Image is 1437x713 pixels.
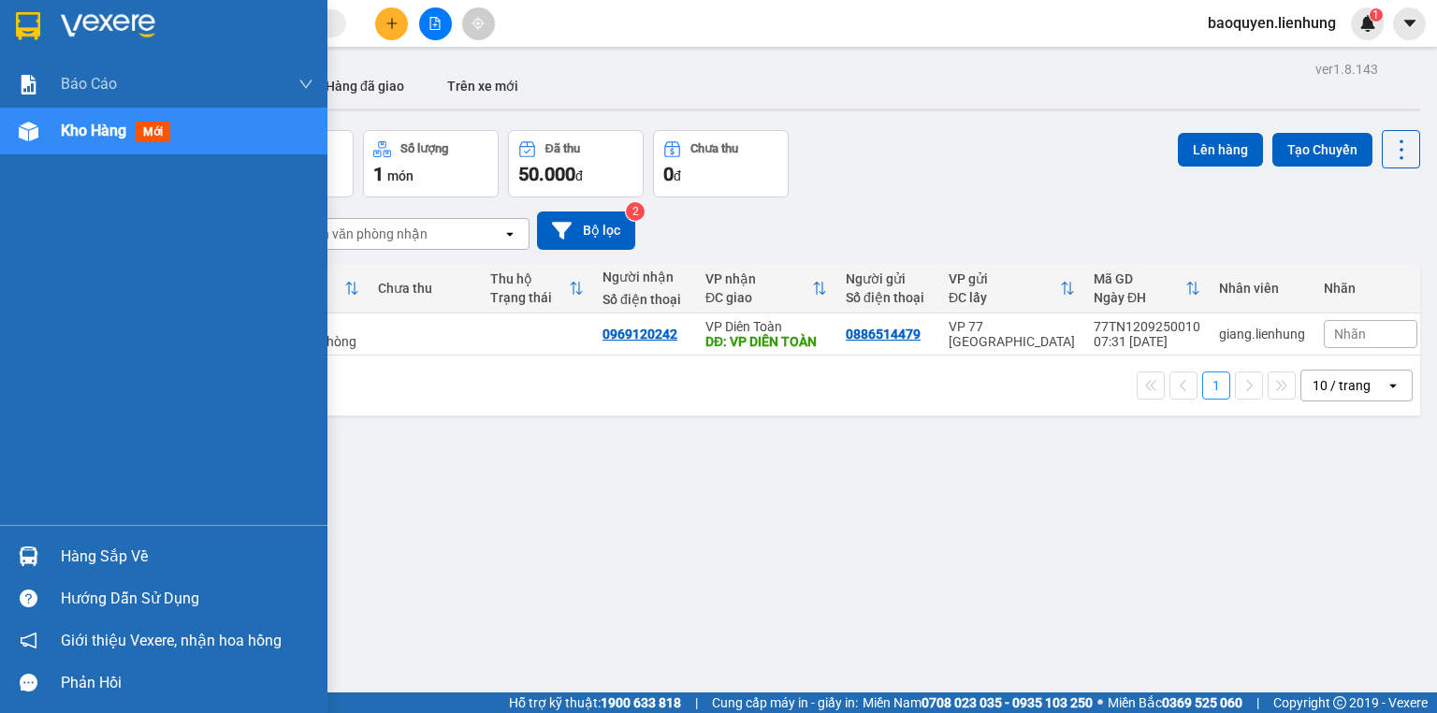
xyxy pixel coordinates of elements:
span: 1 [1372,8,1379,22]
span: notification [20,632,37,649]
strong: 0708 023 035 - 0935 103 250 [922,695,1093,710]
button: Chưa thu0đ [653,130,789,197]
span: đ [575,168,583,183]
div: Hàng sắp về [61,543,313,571]
span: Báo cáo [61,72,117,95]
span: down [298,77,313,92]
div: Thu hộ [490,271,569,286]
div: Nhãn [1324,281,1417,296]
div: Số lượng [400,142,448,155]
button: caret-down [1393,7,1426,40]
span: copyright [1333,696,1346,709]
span: 1 [373,163,384,185]
div: ĐC lấy [949,290,1060,305]
button: Bộ lọc [537,211,635,250]
span: | [1256,692,1259,713]
th: Toggle SortBy [481,264,593,313]
svg: open [502,226,517,241]
strong: 1900 633 818 [601,695,681,710]
span: Nhãn [1334,327,1366,342]
div: Người gửi [846,271,930,286]
th: Toggle SortBy [939,264,1084,313]
div: VP Diên Toàn [705,319,827,334]
div: Nhân viên [1219,281,1305,296]
img: warehouse-icon [19,546,38,566]
div: 77TN1209250010 [1094,319,1200,334]
span: mới [136,122,170,142]
span: caret-down [1401,15,1418,32]
button: Tạo Chuyến [1272,133,1372,167]
div: Chưa thu [378,281,472,296]
svg: open [1386,378,1401,393]
span: file-add [428,17,442,30]
span: món [387,168,414,183]
span: đ [674,168,681,183]
div: ver 1.8.143 [1315,59,1378,80]
span: ⚪️ [1097,699,1103,706]
img: solution-icon [19,75,38,95]
div: 0969120242 [602,327,677,342]
div: Người nhận [602,269,687,284]
button: Số lượng1món [363,130,499,197]
div: 0886514479 [846,327,921,342]
sup: 1 [1370,8,1383,22]
span: question-circle [20,589,37,607]
button: Hàng đã giao [311,64,419,109]
img: icon-new-feature [1359,15,1376,32]
div: Chọn văn phòng nhận [298,225,428,243]
button: 1 [1202,371,1230,400]
span: | [695,692,698,713]
div: 07:31 [DATE] [1094,334,1200,349]
span: aim [472,17,485,30]
div: VP gửi [949,271,1060,286]
button: aim [462,7,495,40]
span: message [20,674,37,691]
div: VP nhận [705,271,812,286]
span: baoquyen.lienhung [1193,11,1351,35]
div: Trạng thái [490,290,569,305]
div: VP 77 [GEOGRAPHIC_DATA] [949,319,1075,349]
span: 0 [663,163,674,185]
span: Trên xe mới [447,79,518,94]
button: file-add [419,7,452,40]
span: Hỗ trợ kỹ thuật: [509,692,681,713]
th: Toggle SortBy [696,264,836,313]
img: logo-vxr [16,12,40,40]
div: Mã GD [1094,271,1185,286]
img: warehouse-icon [19,122,38,141]
div: 10 / trang [1313,376,1371,395]
sup: 2 [626,202,645,221]
th: Toggle SortBy [1084,264,1210,313]
span: 50.000 [518,163,575,185]
div: Số điện thoại [602,292,687,307]
span: plus [385,17,399,30]
div: Đã thu [545,142,580,155]
div: Chưa thu [690,142,738,155]
strong: 0369 525 060 [1162,695,1242,710]
div: DĐ: VP DIÊN TOÀN [705,334,827,349]
span: Kho hàng [61,122,126,139]
button: Lên hàng [1178,133,1263,167]
div: Ngày ĐH [1094,290,1185,305]
span: Cung cấp máy in - giấy in: [712,692,858,713]
button: Đã thu50.000đ [508,130,644,197]
div: giang.lienhung [1219,327,1305,342]
div: ĐC giao [705,290,812,305]
span: Miền Nam [863,692,1093,713]
div: Phản hồi [61,669,313,697]
div: Hướng dẫn sử dụng [61,585,313,613]
div: Số điện thoại [846,290,930,305]
span: Miền Bắc [1108,692,1242,713]
button: plus [375,7,408,40]
span: Giới thiệu Vexere, nhận hoa hồng [61,629,282,652]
